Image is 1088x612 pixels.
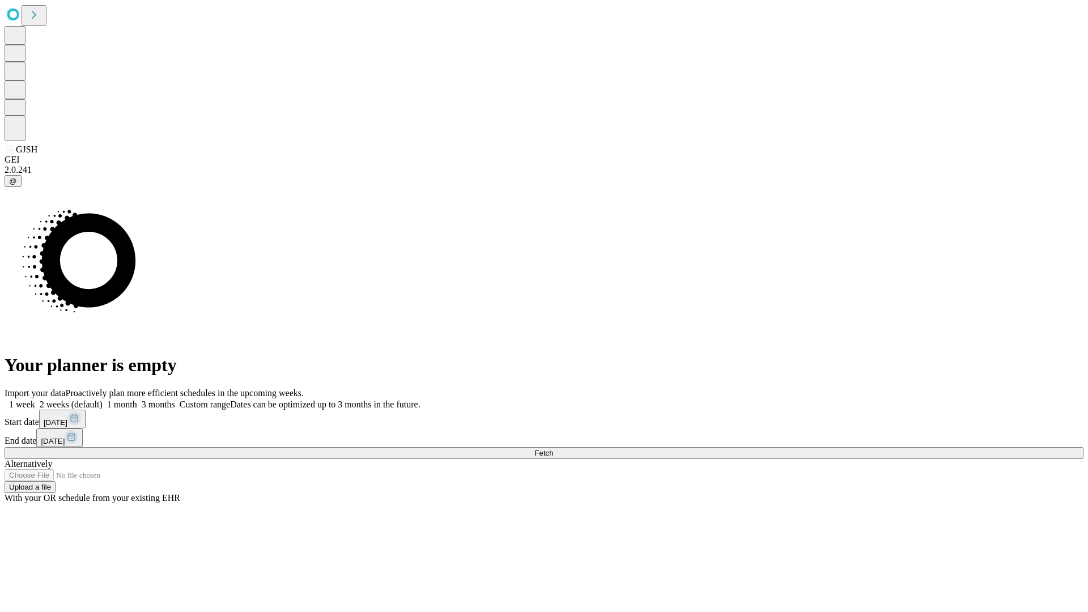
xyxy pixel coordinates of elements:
span: 3 months [142,399,175,409]
span: @ [9,177,17,185]
span: Fetch [534,449,553,457]
span: Alternatively [5,459,52,469]
span: Custom range [180,399,230,409]
span: Dates can be optimized up to 3 months in the future. [230,399,420,409]
button: [DATE] [36,428,83,447]
span: With your OR schedule from your existing EHR [5,493,180,503]
h1: Your planner is empty [5,355,1083,376]
span: Import your data [5,388,66,398]
div: GEI [5,155,1083,165]
span: Proactively plan more efficient schedules in the upcoming weeks. [66,388,304,398]
div: End date [5,428,1083,447]
span: [DATE] [41,437,65,445]
span: [DATE] [44,418,67,427]
button: Upload a file [5,481,56,493]
button: @ [5,175,22,187]
span: 2 weeks (default) [40,399,103,409]
div: 2.0.241 [5,165,1083,175]
div: Start date [5,410,1083,428]
button: Fetch [5,447,1083,459]
button: [DATE] [39,410,86,428]
span: 1 month [107,399,137,409]
span: GJSH [16,144,37,154]
span: 1 week [9,399,35,409]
